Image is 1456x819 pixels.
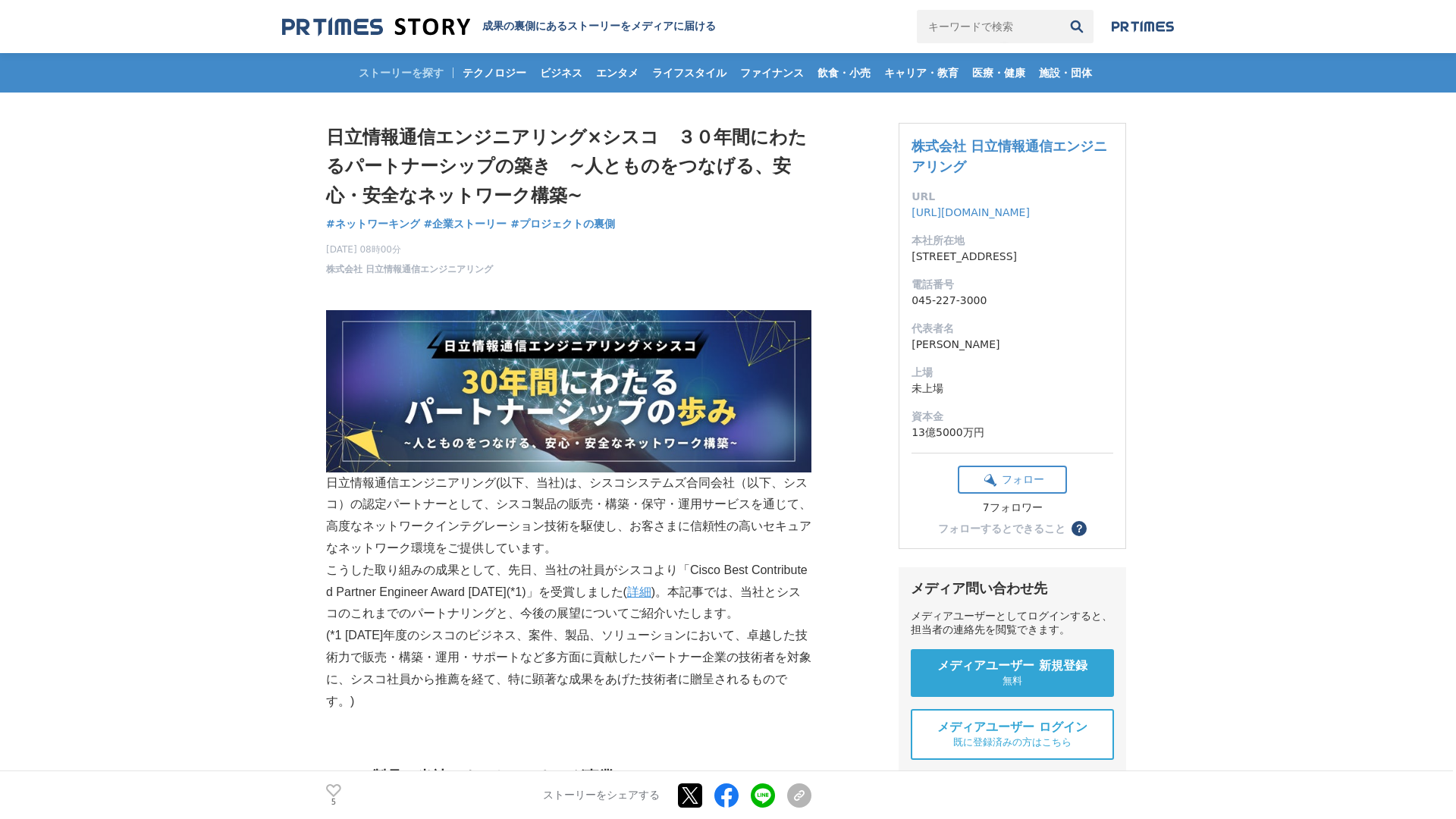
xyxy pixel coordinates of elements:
button: ？ [1072,521,1087,536]
a: #企業ストーリー [424,216,507,232]
a: キャリア・教育 [878,53,965,93]
dd: 13億5000万円 [912,425,1113,441]
button: 検索 [1060,10,1094,43]
span: ？ [1074,523,1084,534]
dd: 045-227-3000 [912,293,1113,309]
dt: 電話番号 [912,277,1113,293]
dt: 本社所在地 [912,233,1113,249]
div: 7フォロワー [958,501,1067,515]
p: 日立情報通信エンジニアリング(以下、当社)は、シスコシステムズ合同会社（以下、シスコ）の認定パートナーとして、シスコ製品の販売・構築・保守・運用サービスを通じて、高度なネットワークインテグレーシ... [326,310,811,560]
a: 株式会社 日立情報通信エンジニアリング [912,138,1107,174]
span: #プロジェクトの裏側 [510,217,615,231]
dt: 資本金 [912,409,1113,425]
a: メディアユーザー 新規登録 無料 [911,649,1114,697]
p: こうした取り組みの成果として、先日、当社の社員がシスコより「Cisco Best Contributed Partner Engineer Award [DATE](*1)」を受賞しました( )... [326,560,811,625]
p: 5 [326,799,341,806]
dt: 代表者名 [912,321,1113,337]
a: エンタメ [590,53,645,93]
button: フォロー [958,466,1067,494]
a: #プロジェクトの裏側 [510,216,615,232]
span: ビジネス [534,66,588,80]
h1: 日立情報通信エンジニアリング×シスコ ３０年間にわたるパートナーシップの築き ~人とものをつなげる、安心・安全なネットワーク構築~ [326,123,811,210]
a: 株式会社 日立情報通信エンジニアリング [326,262,493,276]
p: (*1 [DATE]年度のシスコのビジネス、案件、製品、ソリューションにおいて、卓越した技術力で販売・構築・運用・サポートなど多方面に貢献したパートナー企業の技術者を対象に、シスコ社員から推薦を... [326,625,811,712]
a: 医療・健康 [966,53,1031,93]
span: ライフスタイル [646,66,733,80]
img: prtimes [1112,20,1174,33]
span: テクノロジー [457,66,532,80]
img: thumbnail_291a6e60-8c83-11f0-9d6d-a329db0dd7a1.png [326,310,811,472]
div: メディアユーザーとしてログインすると、担当者の連絡先を閲覧できます。 [911,610,1114,637]
dt: URL [912,189,1113,205]
a: 成果の裏側にあるストーリーをメディアに届ける 成果の裏側にあるストーリーをメディアに届ける [282,17,716,37]
h2: シスコ製品と当社のネットワーキング事業 [326,764,811,789]
div: フォローするとできること [938,523,1065,534]
p: ストーリーをシェアする [543,789,660,802]
a: メディアユーザー ログイン 既に登録済みの方はこちら [911,709,1114,760]
a: [URL][DOMAIN_NAME] [912,206,1030,218]
span: #企業ストーリー [424,217,507,231]
a: 飲食・小売 [811,53,877,93]
span: #ネットワーキング [326,217,420,231]
dt: 上場 [912,365,1113,381]
a: テクノロジー [457,53,532,93]
h2: 成果の裏側にあるストーリーをメディアに届ける [482,20,716,33]
a: #ネットワーキング [326,216,420,232]
dd: 未上場 [912,381,1113,397]
dd: [PERSON_NAME] [912,337,1113,353]
a: ファイナンス [734,53,810,93]
span: メディアユーザー ログイン [937,720,1087,736]
span: 施設・団体 [1033,66,1098,80]
span: キャリア・教育 [878,66,965,80]
span: 既に登録済みの方はこちら [953,736,1072,749]
dd: [STREET_ADDRESS] [912,249,1113,265]
a: 詳細 [627,585,651,598]
span: 医療・健康 [966,66,1031,80]
span: エンタメ [590,66,645,80]
span: 飲食・小売 [811,66,877,80]
a: 施設・団体 [1033,53,1098,93]
a: ビジネス [534,53,588,93]
input: キーワードで検索 [917,10,1060,43]
div: メディア問い合わせ先 [911,579,1114,598]
span: 無料 [1003,674,1022,688]
img: 成果の裏側にあるストーリーをメディアに届ける [282,17,470,37]
span: メディアユーザー 新規登録 [937,658,1087,674]
a: ライフスタイル [646,53,733,93]
span: [DATE] 08時00分 [326,243,493,256]
span: ファイナンス [734,66,810,80]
